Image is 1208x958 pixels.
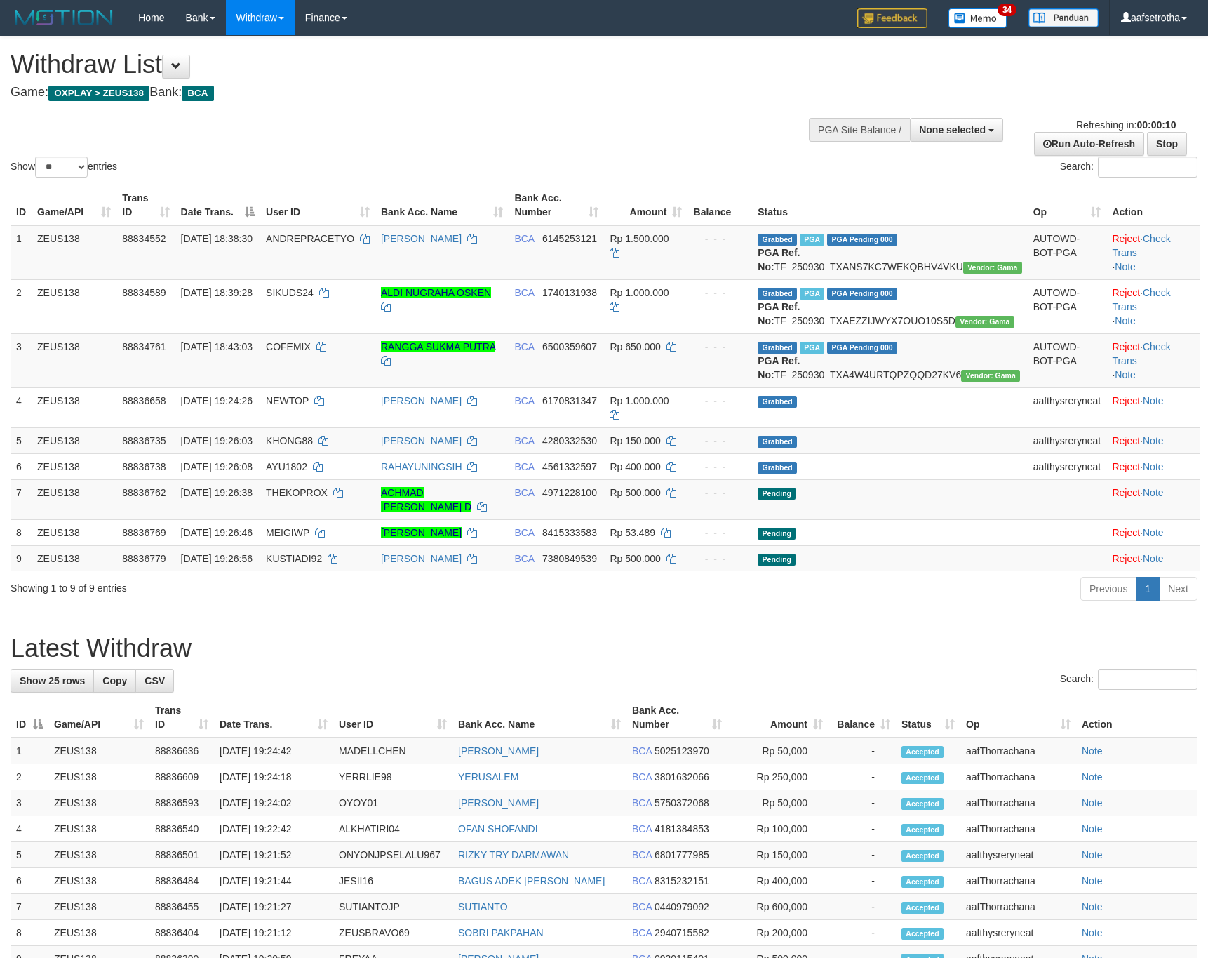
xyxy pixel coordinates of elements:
[35,157,88,178] select: Showentries
[828,698,896,738] th: Balance: activate to sort column ascending
[48,738,149,764] td: ZEUS138
[1082,797,1103,809] a: Note
[610,287,669,298] span: Rp 1.000.000
[1112,527,1140,538] a: Reject
[542,341,597,352] span: Copy 6500359607 to clipboard
[381,341,495,352] a: RANGGA SUKMA PUTRA
[11,868,48,894] td: 6
[1098,669,1197,690] input: Search:
[727,842,828,868] td: Rp 150,000
[48,816,149,842] td: ZEUS138
[122,287,166,298] span: 88834589
[20,675,85,686] span: Show 25 rows
[960,868,1076,894] td: aafThorrachana
[542,487,597,498] span: Copy 4971228100 to clipboard
[266,553,322,564] span: KUSTIADI92
[1028,225,1107,280] td: AUTOWD-BOT-PGA
[758,462,797,474] span: Grabbed
[1028,387,1107,427] td: aafthysreryneat
[828,816,896,842] td: -
[655,849,709,860] span: Copy 6801777985 to clipboard
[655,771,709,783] span: Copy 3801632066 to clipboard
[542,553,597,564] span: Copy 7380849539 to clipboard
[149,790,214,816] td: 88836593
[458,927,544,938] a: SOBRI PAKPAHAN
[11,816,48,842] td: 4
[149,842,214,868] td: 88836501
[693,486,746,500] div: - - -
[32,279,116,333] td: ZEUS138
[1028,279,1107,333] td: AUTOWD-BOT-PGA
[514,435,534,446] span: BCA
[632,771,652,783] span: BCA
[1112,553,1140,564] a: Reject
[1106,453,1200,479] td: ·
[214,764,333,790] td: [DATE] 19:24:18
[1028,8,1099,27] img: panduan.png
[1082,875,1103,886] a: Note
[11,842,48,868] td: 5
[758,234,797,246] span: Grabbed
[655,875,709,886] span: Copy 8315232151 to clipboard
[1106,427,1200,453] td: ·
[1028,185,1107,225] th: Op: activate to sort column ascending
[122,487,166,498] span: 88836762
[604,185,687,225] th: Amount: activate to sort column ascending
[32,225,116,280] td: ZEUS138
[381,233,462,244] a: [PERSON_NAME]
[960,842,1076,868] td: aafthysreryneat
[827,234,897,246] span: PGA Pending
[1112,287,1140,298] a: Reject
[11,698,48,738] th: ID: activate to sort column descending
[1028,333,1107,387] td: AUTOWD-BOT-PGA
[32,545,116,571] td: ZEUS138
[1143,395,1164,406] a: Note
[610,527,655,538] span: Rp 53.489
[11,333,32,387] td: 3
[181,527,253,538] span: [DATE] 19:26:46
[181,487,253,498] span: [DATE] 19:26:38
[11,894,48,920] td: 7
[752,185,1027,225] th: Status
[1060,669,1197,690] label: Search:
[181,395,253,406] span: [DATE] 19:24:26
[32,479,116,519] td: ZEUS138
[458,771,518,783] a: YERUSALEM
[1115,315,1136,326] a: Note
[1080,577,1136,601] a: Previous
[693,526,746,540] div: - - -
[214,790,333,816] td: [DATE] 19:24:02
[48,790,149,816] td: ZEUS138
[381,395,462,406] a: [PERSON_NAME]
[610,487,660,498] span: Rp 500.000
[214,816,333,842] td: [DATE] 19:22:42
[93,669,136,693] a: Copy
[960,738,1076,764] td: aafThorrachana
[758,355,800,380] b: PGA Ref. No:
[693,394,746,408] div: - - -
[901,746,944,758] span: Accepted
[32,387,116,427] td: ZEUS138
[901,772,944,784] span: Accepted
[181,233,253,244] span: [DATE] 18:38:30
[727,738,828,764] td: Rp 50,000
[901,798,944,810] span: Accepted
[610,553,660,564] span: Rp 500.000
[948,8,1007,28] img: Button%20Memo.svg
[727,698,828,738] th: Amount: activate to sort column ascending
[11,519,32,545] td: 8
[214,894,333,920] td: [DATE] 19:21:27
[955,316,1014,328] span: Vendor URL: https://trx31.1velocity.biz
[1112,395,1140,406] a: Reject
[214,842,333,868] td: [DATE] 19:21:52
[11,427,32,453] td: 5
[542,435,597,446] span: Copy 4280332530 to clipboard
[175,185,261,225] th: Date Trans.: activate to sort column descending
[181,553,253,564] span: [DATE] 19:26:56
[122,553,166,564] span: 88836779
[32,185,116,225] th: Game/API: activate to sort column ascending
[693,340,746,354] div: - - -
[514,395,534,406] span: BCA
[960,764,1076,790] td: aafThorrachana
[828,764,896,790] td: -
